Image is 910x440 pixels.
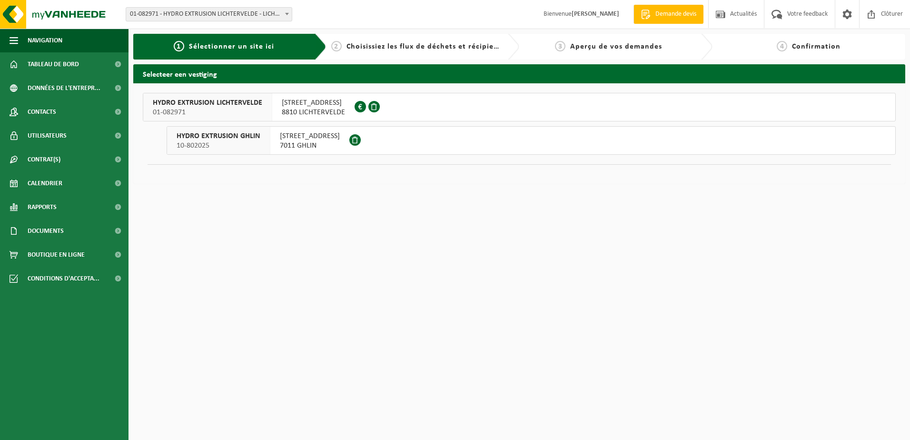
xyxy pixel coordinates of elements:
[177,131,260,141] span: HYDRO EXTRUSION GHLIN
[555,41,565,51] span: 3
[653,10,699,19] span: Demande devis
[133,64,905,83] h2: Selecteer een vestiging
[28,171,62,195] span: Calendrier
[570,43,662,50] span: Aperçu de vos demandes
[331,41,342,51] span: 2
[28,195,57,219] span: Rapports
[280,141,340,150] span: 7011 GHLIN
[346,43,505,50] span: Choisissiez les flux de déchets et récipients
[280,131,340,141] span: [STREET_ADDRESS]
[167,126,896,155] button: HYDRO EXTRUSION GHLIN 10-802025 [STREET_ADDRESS]7011 GHLIN
[572,10,619,18] strong: [PERSON_NAME]
[28,100,56,124] span: Contacts
[153,108,262,117] span: 01-082971
[28,243,85,267] span: Boutique en ligne
[153,98,262,108] span: HYDRO EXTRUSION LICHTERVELDE
[777,41,787,51] span: 4
[28,219,64,243] span: Documents
[28,29,62,52] span: Navigation
[28,124,67,148] span: Utilisateurs
[189,43,274,50] span: Sélectionner un site ici
[177,141,260,150] span: 10-802025
[633,5,703,24] a: Demande devis
[28,267,99,290] span: Conditions d'accepta...
[28,148,60,171] span: Contrat(s)
[282,108,345,117] span: 8810 LICHTERVELDE
[282,98,345,108] span: [STREET_ADDRESS]
[792,43,841,50] span: Confirmation
[28,52,79,76] span: Tableau de bord
[28,76,100,100] span: Données de l'entrepr...
[143,93,896,121] button: HYDRO EXTRUSION LICHTERVELDE 01-082971 [STREET_ADDRESS]8810 LICHTERVELDE
[174,41,184,51] span: 1
[126,7,292,21] span: 01-082971 - HYDRO EXTRUSION LICHTERVELDE - LICHTERVELDE
[126,8,292,21] span: 01-082971 - HYDRO EXTRUSION LICHTERVELDE - LICHTERVELDE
